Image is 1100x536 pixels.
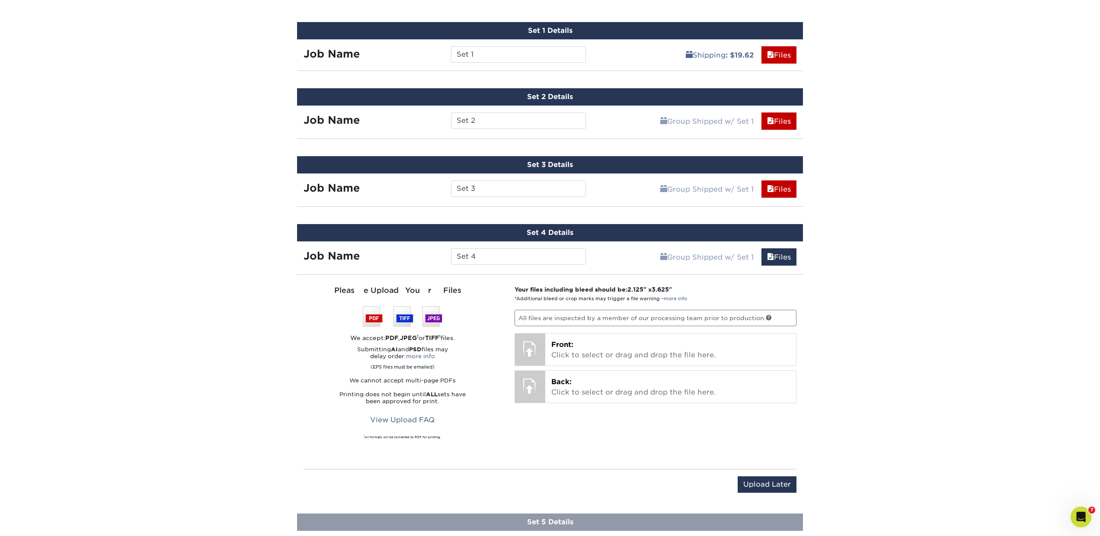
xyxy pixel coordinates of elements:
div: All formats will be converted to PDF for printing. [304,435,502,440]
sup: 1 [417,334,419,339]
span: Front: [551,340,573,349]
div: Please Upload Your Files [304,285,502,296]
strong: PDF [385,334,398,341]
strong: Job Name [304,48,360,60]
input: Enter a job name [451,248,585,265]
span: shipping [660,185,667,193]
span: shipping [686,51,693,59]
input: Upload Later [738,476,796,493]
span: shipping [660,253,667,261]
a: View Upload FAQ [365,412,440,428]
strong: Job Name [304,114,360,126]
span: files [767,253,774,261]
p: We cannot accept multi-page PDFs [304,377,502,384]
span: files [767,185,774,193]
div: Set 1 Details [297,22,803,39]
p: Click to select or drag and drop the file here. [551,340,790,360]
a: Files [761,248,796,266]
span: 7 [1088,507,1095,514]
span: Back: [551,378,572,386]
p: Submitting and files may delay order: [304,346,502,370]
a: Group Shipped w/ Set 1 [655,248,759,266]
span: files [767,117,774,125]
input: Enter a job name [451,46,585,63]
small: *Additional bleed or crop marks may trigger a file warning – [515,296,687,302]
div: Set 4 Details [297,224,803,241]
strong: JPEG [400,334,417,341]
a: Group Shipped w/ Set 1 [655,180,759,198]
a: Files [761,112,796,130]
span: 3.625 [652,286,669,293]
div: We accept: , or files. [304,334,502,342]
strong: Your files including bleed should be: " x " [515,286,672,293]
span: 2.125 [627,286,643,293]
b: : $19.62 [726,51,754,59]
input: Enter a job name [451,112,585,129]
span: files [767,51,774,59]
p: Printing does not begin until sets have been approved for print. [304,391,502,405]
a: more info [406,353,435,359]
strong: Job Name [304,250,360,262]
input: Enter a job name [451,180,585,197]
sup: 1 [439,334,441,339]
a: Group Shipped w/ Set 1 [655,112,759,130]
a: Files [761,180,796,198]
strong: AI [391,346,398,353]
span: shipping [660,117,667,125]
div: Set 2 Details [297,88,803,106]
strong: TIFF [425,334,439,341]
a: Shipping: $19.62 [680,46,759,64]
img: We accept: PSD, TIFF, or JPEG (JPG) [363,306,442,327]
iframe: Intercom live chat [1071,507,1091,527]
p: All files are inspected by a member of our processing team prior to production. [515,310,797,326]
strong: Job Name [304,182,360,194]
small: (EPS files must be emailed) [371,360,435,370]
a: Files [761,46,796,64]
div: Set 3 Details [297,156,803,173]
a: more info [664,296,687,302]
strong: ALL [426,391,438,398]
strong: PSD [409,346,422,353]
p: Click to select or drag and drop the file here. [551,377,790,398]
